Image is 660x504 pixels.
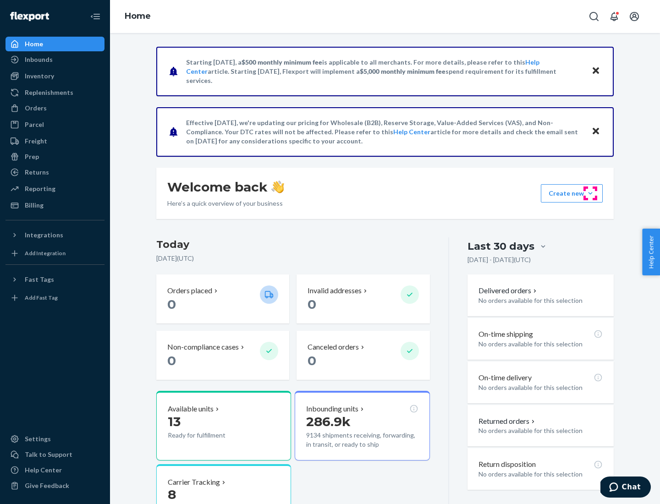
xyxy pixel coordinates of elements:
button: Integrations [5,228,104,242]
span: 286.9k [306,414,351,429]
p: Return disposition [478,459,536,470]
p: On-time shipping [478,329,533,340]
p: Available units [168,404,214,414]
p: Non-compliance cases [167,342,239,352]
ol: breadcrumbs [117,3,158,30]
a: Parcel [5,117,104,132]
a: Inbounds [5,52,104,67]
a: Help Center [5,463,104,477]
p: Ready for fulfillment [168,431,253,440]
button: Close [590,65,602,78]
div: Add Integration [25,249,66,257]
a: Orders [5,101,104,115]
a: Add Integration [5,246,104,261]
a: Help Center [393,128,430,136]
h3: Today [156,237,430,252]
button: Available units13Ready for fulfillment [156,391,291,460]
button: Create new [541,184,603,203]
p: No orders available for this selection [478,426,603,435]
a: Billing [5,198,104,213]
div: Add Fast Tag [25,294,58,301]
div: Replenishments [25,88,73,97]
a: Reporting [5,181,104,196]
div: Settings [25,434,51,444]
span: $5,000 monthly minimum fee [360,67,445,75]
div: Integrations [25,230,63,240]
button: Open notifications [605,7,623,26]
a: Home [5,37,104,51]
a: Freight [5,134,104,148]
div: Give Feedback [25,481,69,490]
span: 0 [167,296,176,312]
p: Here’s a quick overview of your business [167,199,284,208]
img: Flexport logo [10,12,49,21]
p: Effective [DATE], we're updating our pricing for Wholesale (B2B), Reserve Storage, Value-Added Se... [186,118,583,146]
button: Returned orders [478,416,537,427]
div: Fast Tags [25,275,54,284]
button: Invalid addresses 0 [297,274,429,323]
p: Invalid addresses [308,285,362,296]
span: 0 [308,353,316,368]
span: 13 [168,414,181,429]
p: No orders available for this selection [478,470,603,479]
img: hand-wave emoji [271,181,284,193]
h1: Welcome back [167,179,284,195]
button: Help Center [642,229,660,275]
div: Home [25,39,43,49]
button: Delivered orders [478,285,539,296]
div: Orders [25,104,47,113]
p: Starting [DATE], a is applicable to all merchants. For more details, please refer to this article... [186,58,583,85]
p: [DATE] ( UTC ) [156,254,430,263]
span: 0 [308,296,316,312]
a: Inventory [5,69,104,83]
div: Inventory [25,71,54,81]
span: 0 [167,353,176,368]
button: Close Navigation [86,7,104,26]
a: Home [125,11,151,21]
a: Replenishments [5,85,104,100]
button: Fast Tags [5,272,104,287]
button: Talk to Support [5,447,104,462]
button: Orders placed 0 [156,274,289,323]
span: $500 monthly minimum fee [242,58,322,66]
p: Orders placed [167,285,212,296]
a: Settings [5,432,104,446]
button: Open account menu [625,7,643,26]
div: Returns [25,168,49,177]
button: Open Search Box [585,7,603,26]
p: No orders available for this selection [478,296,603,305]
p: Inbounding units [306,404,358,414]
p: Canceled orders [308,342,359,352]
p: [DATE] - [DATE] ( UTC ) [467,255,531,264]
a: Returns [5,165,104,180]
div: Parcel [25,120,44,129]
button: Canceled orders 0 [297,331,429,380]
iframe: Opens a widget where you can chat to one of our agents [600,477,651,499]
p: Carrier Tracking [168,477,220,488]
a: Prep [5,149,104,164]
div: Billing [25,201,44,210]
div: Help Center [25,466,62,475]
div: Freight [25,137,47,146]
button: Close [590,125,602,138]
div: Talk to Support [25,450,72,459]
button: Non-compliance cases 0 [156,331,289,380]
div: Reporting [25,184,55,193]
div: Prep [25,152,39,161]
div: Last 30 days [467,239,534,253]
span: 8 [168,487,176,502]
p: 9134 shipments receiving, forwarding, in transit, or ready to ship [306,431,418,449]
p: No orders available for this selection [478,383,603,392]
button: Give Feedback [5,478,104,493]
a: Add Fast Tag [5,290,104,305]
div: Inbounds [25,55,53,64]
button: Inbounding units286.9k9134 shipments receiving, forwarding, in transit, or ready to ship [295,391,429,460]
p: No orders available for this selection [478,340,603,349]
p: On-time delivery [478,373,532,383]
